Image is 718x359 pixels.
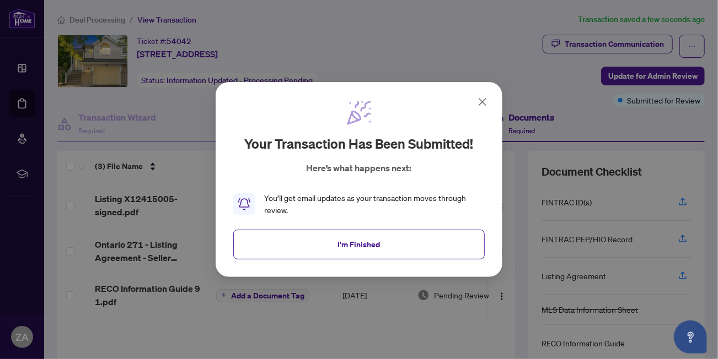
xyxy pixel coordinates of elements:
[338,236,381,253] span: I'm Finished
[307,161,412,175] p: Here’s what happens next:
[233,230,485,259] button: I'm Finished
[245,135,474,153] h2: Your transaction has been submitted!
[264,192,485,216] div: You’ll get email updates as your transaction moves through review.
[674,320,707,353] button: Open asap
